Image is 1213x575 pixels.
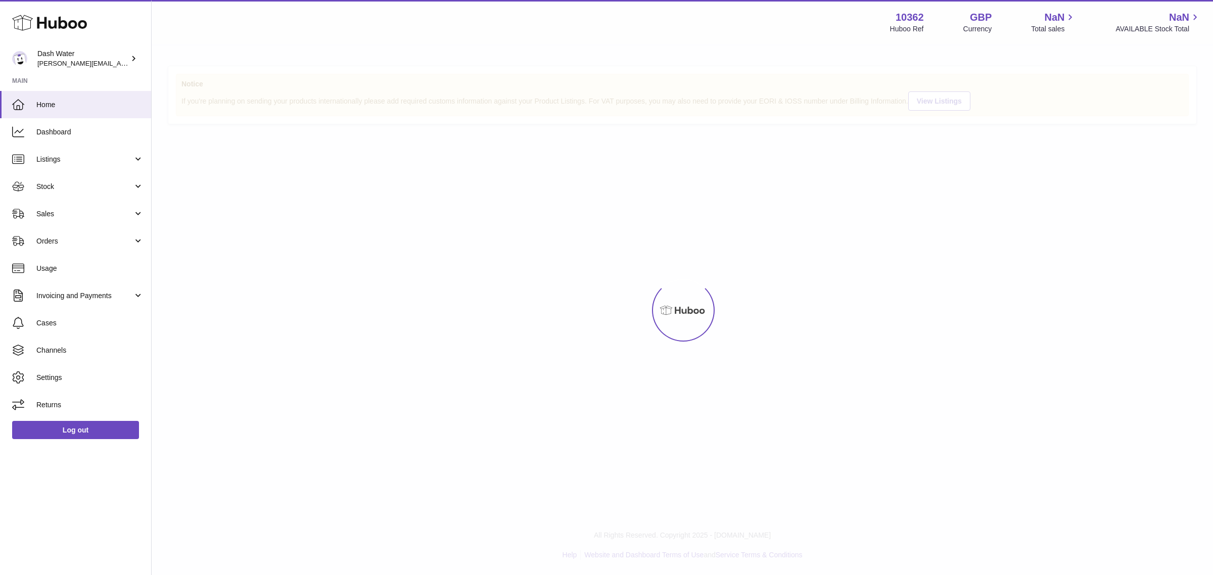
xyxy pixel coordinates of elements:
span: Invoicing and Payments [36,291,133,301]
span: Total sales [1031,24,1076,34]
a: NaN AVAILABLE Stock Total [1115,11,1201,34]
span: Orders [36,236,133,246]
span: Cases [36,318,144,328]
div: Currency [963,24,992,34]
span: Usage [36,264,144,273]
span: [PERSON_NAME][EMAIL_ADDRESS][DOMAIN_NAME] [37,59,203,67]
strong: 10362 [896,11,924,24]
img: james@dash-water.com [12,51,27,66]
span: NaN [1044,11,1064,24]
span: NaN [1169,11,1189,24]
div: Dash Water [37,49,128,68]
a: NaN Total sales [1031,11,1076,34]
span: Channels [36,346,144,355]
div: Huboo Ref [890,24,924,34]
span: Dashboard [36,127,144,137]
a: Log out [12,421,139,439]
span: Listings [36,155,133,164]
strong: GBP [970,11,992,24]
span: Returns [36,400,144,410]
span: Stock [36,182,133,191]
span: Home [36,100,144,110]
span: Sales [36,209,133,219]
span: Settings [36,373,144,382]
span: AVAILABLE Stock Total [1115,24,1201,34]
